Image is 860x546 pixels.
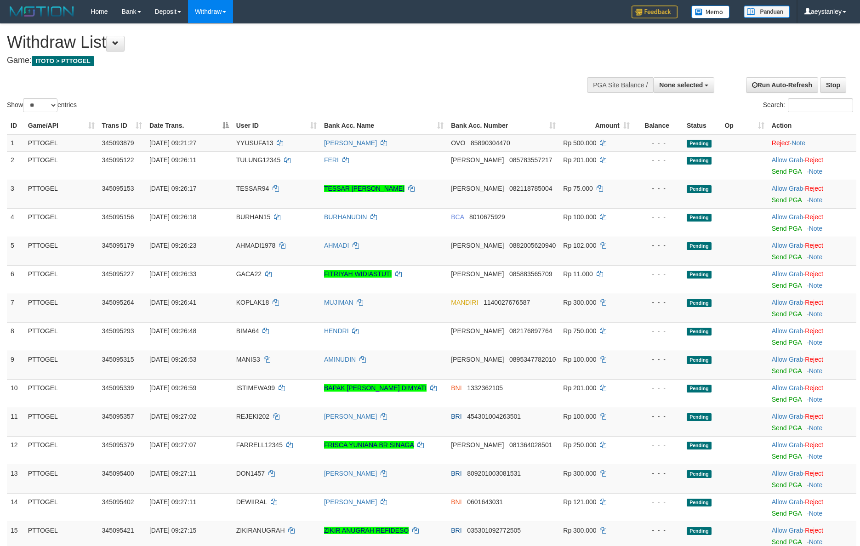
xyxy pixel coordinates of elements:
td: · [768,151,856,180]
a: Note [792,139,805,147]
a: Allow Grab [772,441,803,449]
td: PTTOGEL [24,208,98,237]
a: Send PGA [772,510,802,517]
a: Reject [805,527,823,534]
span: [PERSON_NAME] [451,356,504,363]
a: Reject [805,413,823,420]
a: HENDRI [324,327,349,335]
td: · [768,134,856,152]
span: Rp 100.000 [563,413,596,420]
a: Note [809,196,823,204]
a: Send PGA [772,538,802,546]
a: Send PGA [772,253,802,261]
th: Balance [633,117,683,134]
td: 11 [7,408,24,436]
a: Allow Grab [772,156,803,164]
td: 10 [7,379,24,408]
td: 13 [7,465,24,493]
span: [PERSON_NAME] [451,156,504,164]
span: None selected [659,81,703,89]
td: · [768,351,856,379]
span: YYUSUFA13 [236,139,273,147]
a: Reject [805,270,823,278]
td: · [768,237,856,265]
div: - - - [637,497,679,506]
span: BRI [451,470,461,477]
span: · [772,441,805,449]
span: Pending [687,271,712,279]
a: Note [809,310,823,318]
td: 14 [7,493,24,522]
a: AHMADI [324,242,349,249]
th: Bank Acc. Name: activate to sort column ascending [320,117,447,134]
div: - - - [637,138,679,148]
span: Pending [687,527,712,535]
span: · [772,299,805,306]
span: [PERSON_NAME] [451,185,504,192]
div: - - - [637,383,679,392]
a: FRISCA YUNIANA BR SINAGA [324,441,414,449]
div: - - - [637,184,679,193]
span: BNI [451,384,461,392]
a: Reject [805,185,823,192]
button: None selected [653,77,714,93]
span: 345095315 [102,356,134,363]
th: Amount: activate to sort column ascending [559,117,633,134]
a: Note [809,396,823,403]
select: Showentries [23,98,57,112]
span: MANIS3 [236,356,260,363]
td: PTTOGEL [24,379,98,408]
td: PTTOGEL [24,408,98,436]
td: · [768,322,856,351]
a: Note [809,453,823,460]
span: · [772,384,805,392]
td: PTTOGEL [24,493,98,522]
img: Feedback.jpg [632,6,678,18]
th: ID [7,117,24,134]
span: Pending [687,140,712,148]
td: 12 [7,436,24,465]
td: 4 [7,208,24,237]
img: MOTION_logo.png [7,5,77,18]
a: Note [809,367,823,375]
span: OVO [451,139,465,147]
span: Pending [687,442,712,449]
span: Rp 11.000 [563,270,593,278]
span: 345095122 [102,156,134,164]
a: Reject [772,139,790,147]
td: · [768,465,856,493]
td: · [768,436,856,465]
th: Op: activate to sort column ascending [721,117,768,134]
th: Game/API: activate to sort column ascending [24,117,98,134]
span: Rp 201.000 [563,156,596,164]
a: Reject [805,441,823,449]
span: [DATE] 09:26:23 [149,242,196,249]
td: 6 [7,265,24,294]
span: Pending [687,356,712,364]
td: 5 [7,237,24,265]
span: 345095179 [102,242,134,249]
div: - - - [637,526,679,535]
td: · [768,408,856,436]
span: 345095357 [102,413,134,420]
span: [DATE] 09:27:02 [149,413,196,420]
span: · [772,356,805,363]
span: · [772,470,805,477]
span: FARRELL12345 [236,441,283,449]
span: [DATE] 09:26:11 [149,156,196,164]
a: Note [809,510,823,517]
div: - - - [637,212,679,222]
div: - - - [637,440,679,449]
a: Note [809,168,823,175]
span: Copy 0895347782010 to clipboard [509,356,556,363]
a: Note [809,481,823,489]
input: Search: [788,98,853,112]
td: PTTOGEL [24,294,98,322]
img: Button%20Memo.svg [691,6,730,18]
td: PTTOGEL [24,322,98,351]
th: Action [768,117,856,134]
span: Copy 082118785004 to clipboard [509,185,552,192]
a: Note [809,424,823,432]
a: Reject [805,299,823,306]
th: Date Trans.: activate to sort column descending [146,117,233,134]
